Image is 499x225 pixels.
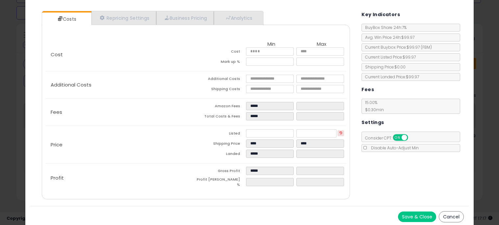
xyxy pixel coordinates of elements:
[42,12,91,26] a: Costs
[421,44,432,50] span: ( FBM )
[362,100,384,113] span: 15.00 %
[45,175,196,181] p: Profit
[196,150,246,160] td: Landed
[362,107,384,113] span: $0.30 min
[45,82,196,87] p: Additional Costs
[362,64,406,70] span: Shipping Price: $0.00
[196,102,246,112] td: Amazon Fees
[196,129,246,139] td: Listed
[398,212,436,222] button: Save & Close
[362,118,384,127] h5: Settings
[393,135,402,140] span: ON
[196,75,246,85] td: Additional Costs
[407,44,432,50] span: $99.97
[296,41,347,47] th: Max
[246,41,296,47] th: Min
[362,135,417,141] span: Consider CPT:
[439,211,464,222] button: Cancel
[214,11,262,25] a: Analytics
[196,167,246,177] td: Gross Profit
[362,74,419,80] span: Current Landed Price: $99.97
[362,44,432,50] span: Current Buybox Price:
[45,110,196,115] p: Fees
[362,54,416,60] span: Current Listed Price: $99.97
[45,142,196,147] p: Price
[362,25,407,30] span: BuyBox Share 24h: 7%
[362,86,374,94] h5: Fees
[196,47,246,58] td: Cost
[362,11,400,19] h5: Key Indicators
[156,11,214,25] a: Business Pricing
[196,112,246,122] td: Total Costs & Fees
[196,85,246,95] td: Shipping Costs
[362,35,414,40] span: Avg. Win Price 24h: $99.97
[407,135,418,140] span: OFF
[196,58,246,68] td: Mark up %
[196,139,246,150] td: Shipping Price
[45,52,196,57] p: Cost
[196,177,246,189] td: Profit [PERSON_NAME] %
[368,145,419,151] span: Disable Auto-Adjust Min
[91,11,157,25] a: Repricing Settings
